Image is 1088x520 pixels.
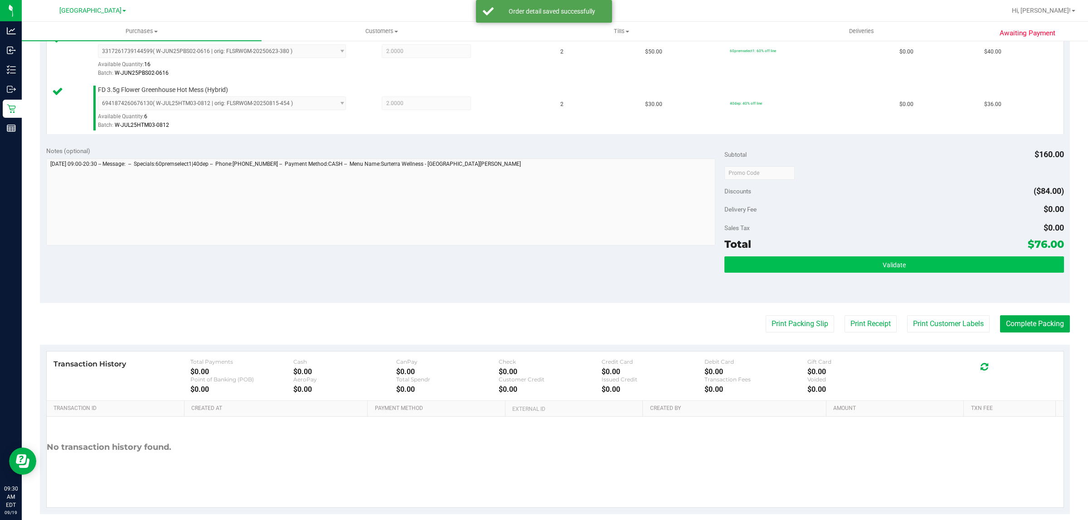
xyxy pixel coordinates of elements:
a: Created At [191,405,364,412]
p: 09:30 AM EDT [4,485,18,509]
span: Total [724,238,751,250]
div: Debit Card [704,358,807,365]
span: $40.00 [984,48,1001,56]
a: Transaction ID [53,405,181,412]
div: $0.00 [499,367,602,376]
a: Customers [262,22,501,41]
span: FD 3.5g Flower Greenhouse Hot Mess (Hybrid) [98,86,228,94]
span: $36.00 [984,100,1001,109]
inline-svg: Inventory [7,65,16,74]
span: Notes (optional) [46,147,90,154]
input: Promo Code [724,166,795,180]
div: $0.00 [396,367,499,376]
span: $0.00 [1044,204,1064,214]
a: Purchases [22,22,262,41]
div: $0.00 [499,385,602,394]
span: Discounts [724,183,751,199]
div: $0.00 [396,385,499,394]
div: Total Spendr [396,376,499,383]
inline-svg: Analytics [7,26,16,35]
button: Print Customer Labels [907,315,990,332]
div: Available Quantity: [98,58,359,76]
span: $0.00 [1044,223,1064,232]
span: 2 [560,100,563,109]
div: Credit Card [602,358,704,365]
span: $0.00 [899,100,913,109]
div: Available Quantity: [98,110,359,128]
div: Cash [293,358,396,365]
div: Transaction Fees [704,376,807,383]
button: Print Receipt [845,315,897,332]
div: Customer Credit [499,376,602,383]
a: Txn Fee [971,405,1052,412]
span: Purchases [22,27,262,35]
span: 2 [560,48,563,56]
span: W-JUL25HTM03-0812 [115,122,169,128]
span: Subtotal [724,151,747,158]
a: Created By [650,405,823,412]
div: $0.00 [602,385,704,394]
span: 16 [144,61,151,67]
span: $30.00 [645,100,662,109]
span: Deliveries [837,27,886,35]
p: 09/19 [4,509,18,516]
span: Delivery Fee [724,206,757,213]
a: Tills [501,22,741,41]
span: $50.00 [645,48,662,56]
a: Deliveries [742,22,981,41]
span: Validate [883,261,906,269]
div: $0.00 [602,367,704,376]
span: ($84.00) [1034,186,1064,196]
div: $0.00 [293,385,396,394]
span: Batch: [98,122,113,128]
div: $0.00 [190,367,293,376]
div: Issued Credit [602,376,704,383]
span: [GEOGRAPHIC_DATA] [59,7,121,14]
span: Batch: [98,70,113,76]
div: Total Payments [190,358,293,365]
button: Print Packing Slip [766,315,834,332]
div: Gift Card [807,358,910,365]
th: External ID [505,401,642,417]
span: $76.00 [1028,238,1064,250]
iframe: Resource center [9,448,36,475]
span: 60premselect1: 60% off line [730,48,776,53]
inline-svg: Outbound [7,85,16,94]
span: 40dep: 40% off line [730,101,762,106]
span: Awaiting Payment [1000,28,1055,39]
span: 6 [144,113,147,120]
span: Hi, [PERSON_NAME]! [1012,7,1071,14]
span: Sales Tax [724,224,750,231]
inline-svg: Inbound [7,46,16,55]
a: Amount [833,405,960,412]
a: Payment Method [375,405,502,412]
div: $0.00 [293,367,396,376]
button: Complete Packing [1000,315,1070,332]
span: Customers [262,27,501,35]
inline-svg: Retail [7,104,16,113]
span: W-JUN25PBS02-0616 [115,70,169,76]
div: $0.00 [704,367,807,376]
div: Check [499,358,602,365]
div: $0.00 [807,367,910,376]
div: AeroPay [293,376,396,383]
div: Order detail saved successfully [499,7,605,16]
inline-svg: Reports [7,124,16,133]
div: $0.00 [807,385,910,394]
div: Point of Banking (POB) [190,376,293,383]
div: $0.00 [704,385,807,394]
button: Validate [724,256,1064,273]
div: No transaction history found. [47,417,171,478]
span: Tills [502,27,741,35]
div: $0.00 [190,385,293,394]
span: $0.00 [899,48,913,56]
div: CanPay [396,358,499,365]
div: Voided [807,376,910,383]
span: $160.00 [1035,149,1064,159]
